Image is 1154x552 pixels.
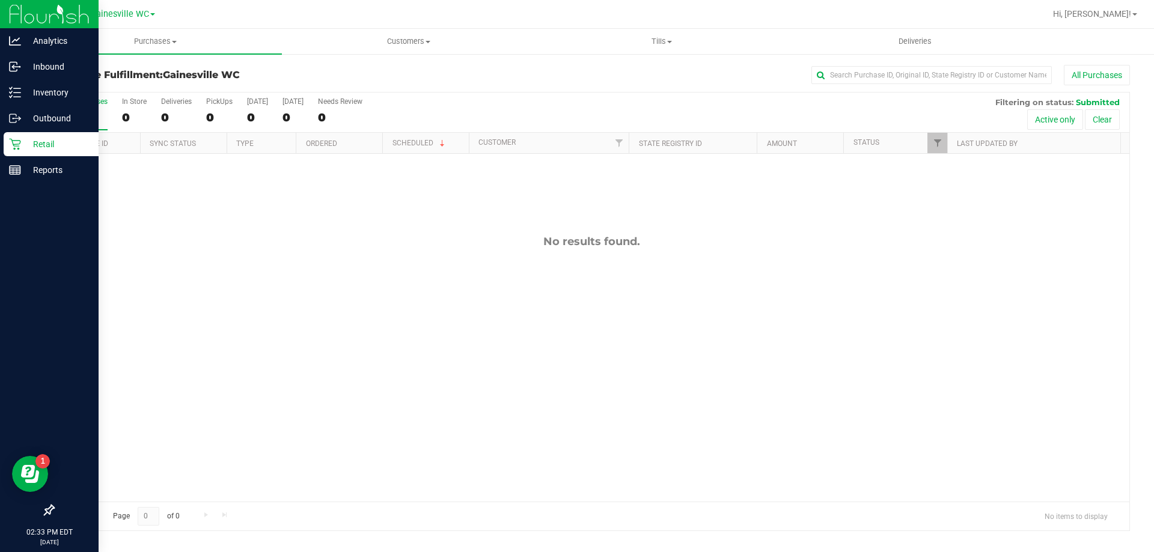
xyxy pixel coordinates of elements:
a: Tills [535,29,788,54]
a: State Registry ID [639,139,702,148]
div: Needs Review [318,97,362,106]
a: Filter [609,133,629,153]
div: PickUps [206,97,233,106]
inline-svg: Reports [9,164,21,176]
a: Ordered [306,139,337,148]
div: 0 [318,111,362,124]
p: Inbound [21,59,93,74]
div: Deliveries [161,97,192,106]
inline-svg: Inbound [9,61,21,73]
p: Reports [21,163,93,177]
button: All Purchases [1064,65,1130,85]
div: 0 [122,111,147,124]
a: Customers [282,29,535,54]
div: [DATE] [247,97,268,106]
a: Purchases [29,29,282,54]
button: Active only [1027,109,1083,130]
span: Gainesville WC [163,69,240,80]
span: No items to display [1035,507,1117,525]
a: Status [853,138,879,147]
span: Purchases [29,36,282,47]
span: Tills [536,36,787,47]
span: Deliveries [882,36,948,47]
a: Amount [767,139,797,148]
span: Customers [282,36,534,47]
iframe: Resource center [12,456,48,492]
iframe: Resource center unread badge [35,454,50,469]
div: No results found. [53,235,1129,248]
span: Hi, [PERSON_NAME]! [1053,9,1131,19]
div: 0 [161,111,192,124]
a: Customer [478,138,516,147]
button: Clear [1085,109,1120,130]
p: 02:33 PM EDT [5,527,93,538]
h3: Purchase Fulfillment: [53,70,412,80]
div: In Store [122,97,147,106]
inline-svg: Inventory [9,86,21,99]
div: 0 [247,111,268,124]
a: Scheduled [392,139,447,147]
a: Sync Status [150,139,196,148]
inline-svg: Outbound [9,112,21,124]
p: Inventory [21,85,93,100]
input: Search Purchase ID, Original ID, State Registry ID or Customer Name... [811,66,1052,84]
p: Retail [21,137,93,151]
a: Filter [927,133,947,153]
inline-svg: Analytics [9,35,21,47]
p: Analytics [21,34,93,48]
p: [DATE] [5,538,93,547]
div: 0 [206,111,233,124]
div: 0 [282,111,304,124]
a: Type [236,139,254,148]
span: Filtering on status: [995,97,1073,107]
span: Submitted [1076,97,1120,107]
a: Last Updated By [957,139,1018,148]
span: Page of 0 [103,507,189,526]
inline-svg: Retail [9,138,21,150]
div: [DATE] [282,97,304,106]
a: Deliveries [789,29,1042,54]
span: Gainesville WC [90,9,149,19]
p: Outbound [21,111,93,126]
